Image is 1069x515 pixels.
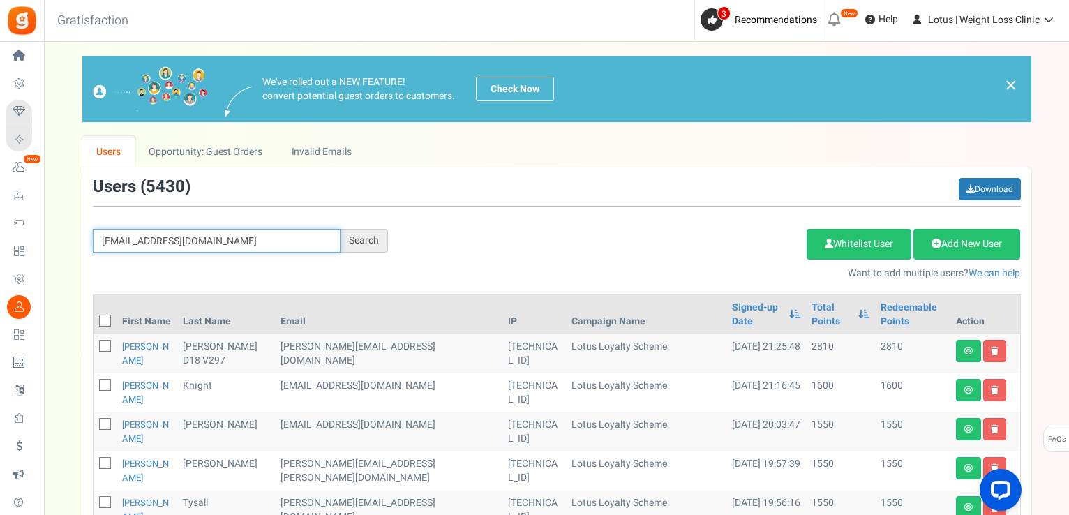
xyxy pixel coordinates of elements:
td: 2810 [875,334,950,373]
td: [TECHNICAL_ID] [502,334,566,373]
th: Last Name [177,295,275,334]
a: 3 Recommendations [701,8,823,31]
i: View details [964,464,973,472]
a: Users [82,136,135,167]
td: [TECHNICAL_ID] [502,373,566,412]
i: View details [964,386,973,394]
p: Want to add multiple users? [409,267,1021,281]
td: 1550 [806,451,875,491]
td: 1550 [875,412,950,451]
a: [PERSON_NAME] [122,457,169,484]
p: We've rolled out a NEW FEATURE! convert potential guest orders to customers. [262,75,455,103]
a: New [6,156,38,179]
h3: Users ( ) [93,178,190,196]
a: × [1005,77,1017,94]
td: [TECHNICAL_ID] [502,451,566,491]
th: First Name [117,295,178,334]
a: [PERSON_NAME] [122,379,169,406]
td: Lotus Loyalty Scheme [566,373,726,412]
a: Whitelist User [807,229,911,260]
td: Lotus Loyalty Scheme [566,412,726,451]
i: View details [964,503,973,512]
em: New [840,8,858,18]
td: [DATE] 19:57:39 [726,451,806,491]
span: Recommendations [735,13,817,27]
td: 2810 [806,334,875,373]
td: Lotus Loyalty Scheme [566,334,726,373]
td: [DATE] 21:25:48 [726,334,806,373]
td: customer [275,451,502,491]
img: Gratisfaction [6,5,38,36]
a: Redeemable Points [881,301,945,329]
em: New [23,154,41,164]
a: [PERSON_NAME] [122,340,169,367]
a: Help [860,8,904,31]
td: [DATE] 21:16:45 [726,373,806,412]
td: 1600 [875,373,950,412]
th: Action [950,295,1020,334]
input: Search by email or name [93,229,341,253]
a: We can help [969,266,1020,281]
td: 1550 [875,451,950,491]
td: [PERSON_NAME] D18 V297 [177,334,275,373]
img: images [93,66,208,112]
td: customer [275,373,502,412]
div: Search [341,229,388,253]
a: Opportunity: Guest Orders [135,136,276,167]
h3: Gratisfaction [42,7,144,35]
a: Total Points [812,301,851,329]
span: Help [875,13,898,27]
span: 5430 [146,174,185,199]
td: [PERSON_NAME] [177,412,275,451]
i: Delete user [991,347,999,355]
a: Add New User [913,229,1020,260]
td: 1550 [806,412,875,451]
i: Delete user [991,425,999,433]
i: Delete user [991,386,999,394]
a: Invalid Emails [277,136,366,167]
td: 1600 [806,373,875,412]
span: Lotus | Weight Loss Clinic [928,13,1040,27]
td: customer [275,334,502,373]
td: Knight [177,373,275,412]
th: Campaign Name [566,295,726,334]
i: View details [964,347,973,355]
a: Check Now [476,77,554,101]
span: 3 [717,6,731,20]
i: View details [964,425,973,433]
td: [TECHNICAL_ID] [502,412,566,451]
td: customer [275,412,502,451]
a: Download [959,178,1021,200]
span: FAQs [1047,426,1066,453]
td: Lotus Loyalty Scheme [566,451,726,491]
th: Email [275,295,502,334]
a: [PERSON_NAME] [122,418,169,445]
a: Signed-up Date [732,301,782,329]
td: [DATE] 20:03:47 [726,412,806,451]
th: IP [502,295,566,334]
img: images [225,87,252,117]
td: [PERSON_NAME] [177,451,275,491]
